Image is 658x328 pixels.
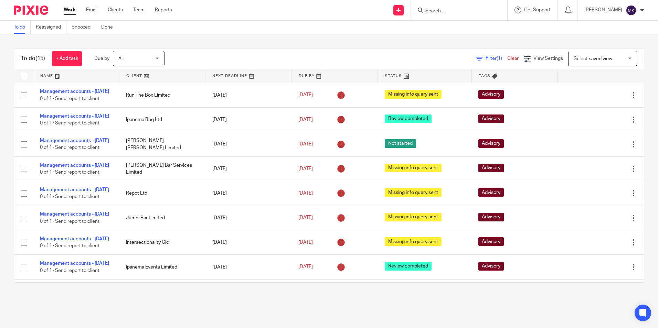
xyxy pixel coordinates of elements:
[478,213,504,221] span: Advisory
[40,212,109,217] a: Management accounts - [DATE]
[35,56,45,61] span: (15)
[205,181,291,206] td: [DATE]
[298,264,313,269] span: [DATE]
[40,138,109,143] a: Management accounts - [DATE]
[385,139,416,148] span: Not started
[36,21,66,34] a: Reassigned
[524,8,551,12] span: Get Support
[205,230,291,255] td: [DATE]
[298,142,313,146] span: [DATE]
[298,191,313,196] span: [DATE]
[479,74,490,78] span: Tags
[385,262,432,271] span: Review completed
[385,90,442,99] span: Missing info query sent
[205,255,291,279] td: [DATE]
[478,237,504,246] span: Advisory
[205,107,291,132] td: [DATE]
[40,145,99,150] span: 0 of 1 · Send report to client
[205,83,291,107] td: [DATE]
[14,6,48,15] img: Pixie
[40,243,99,248] span: 0 of 1 · Send report to client
[119,107,205,132] td: Ipanema Bbq Ltd
[118,56,124,61] span: All
[298,93,313,98] span: [DATE]
[119,206,205,230] td: Jumbi Bar Limited
[119,230,205,255] td: Intersectionality Cic
[119,156,205,181] td: [PERSON_NAME] Bar Services Limited
[40,187,109,192] a: Management accounts - [DATE]
[574,56,612,61] span: Select saved view
[40,237,109,241] a: Management accounts - [DATE]
[40,114,109,119] a: Management accounts - [DATE]
[205,279,291,304] td: [DATE]
[385,164,442,172] span: Missing info query sent
[205,206,291,230] td: [DATE]
[40,96,99,101] span: 0 of 1 · Send report to client
[478,262,504,271] span: Advisory
[584,7,622,13] p: [PERSON_NAME]
[86,7,97,13] a: Email
[21,55,45,62] h1: To do
[425,8,487,14] input: Search
[298,240,313,245] span: [DATE]
[119,181,205,206] td: Repot Ltd
[40,89,109,94] a: Management accounts - [DATE]
[507,56,519,61] a: Clear
[478,90,504,99] span: Advisory
[101,21,118,34] a: Done
[478,139,504,148] span: Advisory
[52,51,82,66] a: + Add task
[385,188,442,197] span: Missing info query sent
[486,56,507,61] span: Filter
[497,56,502,61] span: (1)
[533,56,563,61] span: View Settings
[205,156,291,181] td: [DATE]
[298,216,313,220] span: [DATE]
[94,55,109,62] p: Due by
[40,219,99,224] span: 0 of 1 · Send report to client
[40,268,99,273] span: 0 of 1 · Send report to client
[478,114,504,123] span: Advisory
[119,83,205,107] td: Run The Box Limited
[40,170,99,175] span: 0 of 1 · Send report to client
[14,21,31,34] a: To do
[298,166,313,171] span: [DATE]
[64,7,76,13] a: Work
[40,121,99,125] span: 0 of 1 · Send report to client
[40,163,109,168] a: Management accounts - [DATE]
[626,5,637,16] img: svg%3E
[385,237,442,246] span: Missing info query sent
[385,213,442,221] span: Missing info query sent
[478,188,504,197] span: Advisory
[108,7,123,13] a: Clients
[298,117,313,122] span: [DATE]
[40,195,99,199] span: 0 of 1 · Send report to client
[205,132,291,156] td: [DATE]
[385,114,432,123] span: Review completed
[40,261,109,266] a: Management accounts - [DATE]
[72,21,96,34] a: Snoozed
[119,255,205,279] td: Ipanema Events Limited
[119,279,205,304] td: Going Green Assist Limited
[133,7,145,13] a: Team
[155,7,172,13] a: Reports
[119,132,205,156] td: [PERSON_NAME] [PERSON_NAME] Limited
[478,164,504,172] span: Advisory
